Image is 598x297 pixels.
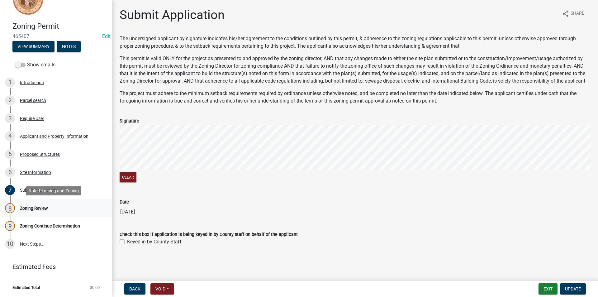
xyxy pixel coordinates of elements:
span: Void [155,286,165,291]
div: 10 [5,239,15,249]
label: Date [120,200,129,204]
button: View Summary [12,41,55,52]
div: Site Information [20,170,51,175]
span: 465407 [12,33,100,39]
i: share [562,10,569,17]
button: Back [124,283,145,295]
div: 9 [5,221,15,231]
div: Introduction [20,80,44,85]
div: Applicant and Property Information [20,134,88,138]
wm-modal-confirm: Summary [12,44,55,49]
wm-modal-confirm: Edit Application Number [102,33,111,39]
a: Estimated Fees [5,261,102,273]
span: Back [129,286,140,291]
p: This permit is valid ONLY for the project as presented to and approved by the zoning director; AN... [120,55,591,85]
span: Estimated Total [12,285,40,290]
div: Role: Planning and Zoning [26,186,81,195]
div: Parcel search [20,98,46,103]
div: 4 [5,131,15,141]
button: Exit [539,283,558,295]
label: Check this box if application is being keyed in by County staff on behalf of the applicant [120,232,298,237]
div: Proposed Structures [20,152,60,156]
div: 5 [5,149,15,159]
div: Zoning Review [20,206,48,210]
a: Edit [102,33,111,39]
button: Notes [57,41,81,52]
span: Update [565,286,581,291]
div: Zoning Continue Determination [20,224,80,228]
h4: Zoning Permit [12,22,107,31]
label: Keyed in by County Staff [127,238,182,246]
wm-modal-confirm: Notes [57,44,81,49]
button: Void [150,283,174,295]
h1: Submit Application [120,7,225,22]
div: 1 [5,78,15,88]
div: 8 [5,203,15,213]
span: $0.00 [90,285,100,290]
div: 7 [5,185,15,195]
div: Submit Application [20,188,56,192]
div: 3 [5,113,15,123]
button: shareShare [557,7,589,20]
button: Clear [120,172,136,182]
p: The undersigned applicant by signature indicates his/her agreement to the conditions outlined by ... [120,35,591,50]
div: 6 [5,167,15,177]
button: Update [560,283,586,295]
label: Signature [120,119,139,123]
div: 2 [5,95,15,105]
div: Require User [20,116,44,121]
p: The project must adhere to the minimum setback requirements required by ordinance unless otherwis... [120,90,591,105]
label: Show emails [15,61,55,69]
span: Share [571,10,584,17]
